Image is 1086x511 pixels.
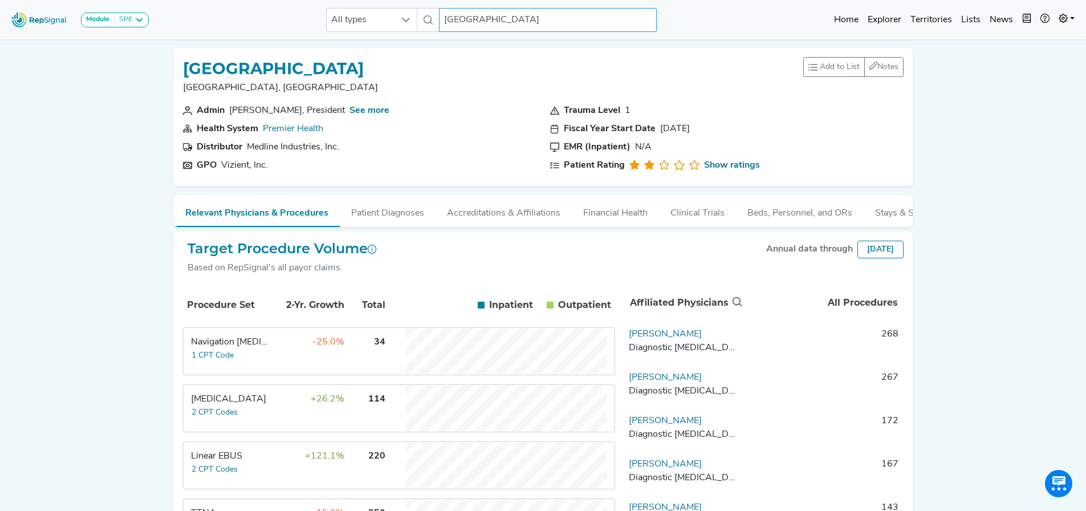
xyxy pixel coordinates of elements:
div: toolbar [803,57,904,77]
a: [PERSON_NAME] [629,373,702,382]
a: Show ratings [704,159,760,172]
div: 1 [625,104,631,117]
div: Patient Rating [564,159,625,172]
span: Add to List [820,61,860,73]
span: 34 [374,338,385,347]
a: [PERSON_NAME] [629,330,702,339]
span: +121.1% [305,452,344,461]
span: -25.0% [312,338,344,347]
span: +26.2% [311,395,344,404]
a: [PERSON_NAME] [629,416,702,425]
h1: [GEOGRAPHIC_DATA] [183,59,378,79]
th: 2-Yr. Growth [272,286,346,325]
input: Search a physician or facility [439,8,657,32]
button: 1 CPT Code [191,349,234,362]
button: Accreditations & Affiliations [436,195,572,226]
button: ModuleSPE [81,13,149,27]
th: All Procedures [745,284,903,322]
td: 167 [744,457,904,492]
td: 172 [744,414,904,448]
div: GPO [197,159,217,172]
div: Based on RepSignal's all payor claims. [188,261,377,275]
span: Notes [877,63,898,71]
button: Add to List [803,57,865,77]
div: Transbronchial Biopsy [191,392,269,406]
button: Financial Health [572,195,659,226]
div: Navigation Bronchoscopy [191,335,269,349]
div: [DATE] [857,241,904,258]
div: Trauma Level [564,104,620,117]
span: Inpatient [489,298,533,312]
div: Diagnostic Radiology [629,341,739,355]
button: 2 CPT Codes [191,406,238,419]
div: Medline Industries, Inc. [247,140,339,154]
div: EMR (Inpatient) [564,140,631,154]
div: Diagnostic Radiology [629,384,739,398]
div: Vizient, Inc. [221,159,268,172]
div: N/A [635,140,652,154]
a: Explorer [863,9,906,31]
div: Admin [197,104,225,117]
p: [GEOGRAPHIC_DATA], [GEOGRAPHIC_DATA] [183,81,378,95]
div: Annual data through [766,242,853,256]
div: Distributor [197,140,242,154]
a: [PERSON_NAME] [629,460,702,469]
span: All types [327,9,395,31]
span: 114 [368,395,385,404]
button: Beds, Personnel, and ORs [736,195,864,226]
div: Michael Uhl, President [229,104,345,117]
div: SPE [115,15,132,25]
div: Fiscal Year Start Date [564,122,656,136]
a: Lists [957,9,985,31]
th: Procedure Set [185,286,271,325]
td: 267 [744,371,904,405]
button: 2 CPT Codes [191,463,238,476]
span: 220 [368,452,385,461]
div: Linear EBUS [191,449,269,463]
a: News [985,9,1018,31]
span: Outpatient [558,298,611,312]
div: Premier Health [263,122,323,136]
a: Home [829,9,863,31]
button: Relevant Physicians & Procedures [174,195,340,227]
div: Health System [197,122,258,136]
div: [PERSON_NAME], President [229,104,345,117]
th: Affiliated Physicians [625,284,745,322]
button: Clinical Trials [659,195,736,226]
strong: Module [86,16,109,23]
button: Intel Book [1018,9,1036,31]
button: Stays & Services [864,195,954,226]
button: Patient Diagnoses [340,195,436,226]
a: Territories [906,9,957,31]
div: Diagnostic Radiology [629,471,739,485]
td: 268 [744,327,904,362]
div: Diagnostic Radiology [629,428,739,441]
a: Premier Health [263,124,323,133]
div: [DATE] [660,122,690,136]
button: Notes [864,57,904,77]
h2: Target Procedure Volume [188,241,377,257]
a: See more [349,106,389,115]
th: Total [347,286,387,325]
